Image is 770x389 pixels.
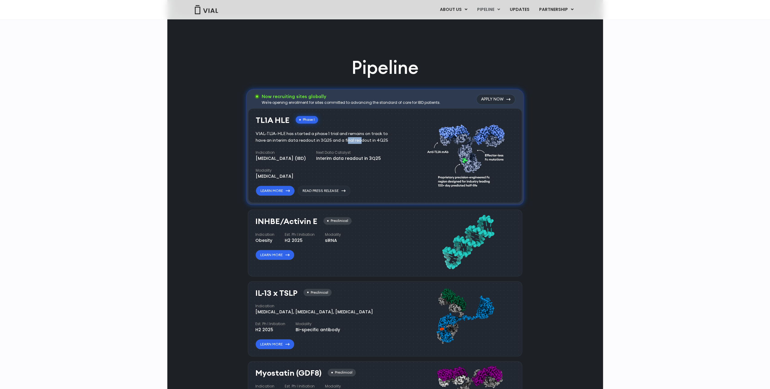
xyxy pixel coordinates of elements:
[255,309,373,315] div: [MEDICAL_DATA], [MEDICAL_DATA], [MEDICAL_DATA]
[476,94,515,104] a: Apply Now
[325,237,341,244] div: siRNA
[328,369,356,376] div: Preclinical
[194,5,218,14] img: Vial Logo
[256,168,293,173] h4: Modality
[256,116,290,125] h3: TL1A HLE
[325,232,341,237] h4: Modality
[262,93,441,100] h3: Now recruiting sites globally
[256,186,295,196] a: Learn More
[316,150,381,155] h4: Next Data Catalyst
[296,327,340,333] div: Bi-specific antibody
[472,5,504,15] a: PIPELINEMenu Toggle
[255,217,317,226] h3: INHBE/Activin E
[256,130,397,144] div: VIAL-TL1A-HLE has started a phase 1 trial and remains on track to have an interim data readout in...
[323,217,352,225] div: Preclinical
[296,321,340,327] h4: Modality
[255,237,274,244] div: Obesity
[285,232,315,237] h4: Est. Ph I Initiation
[256,173,293,180] div: [MEDICAL_DATA]
[255,289,297,298] h3: IL-13 x TSLP
[255,250,294,260] a: Learn More
[505,5,534,15] a: UPDATES
[255,321,285,327] h4: Est. Ph I Initiation
[435,5,472,15] a: ABOUT USMenu Toggle
[298,186,350,196] a: Read Press Release
[325,384,372,389] h4: Modality
[256,150,306,155] h4: Indication
[262,100,441,105] div: We're opening enrollment for sites committed to advancing the standard of care for IBD patients.
[316,155,381,162] div: Interim data readout in 3Q25
[255,384,274,389] h4: Indication
[255,369,322,377] h3: Myostatin (GDF8)
[255,303,373,309] h4: Indication
[256,155,306,162] div: [MEDICAL_DATA] (IBD)
[303,289,332,296] div: Preclinical
[285,384,315,389] h4: Est. Ph I Initiation
[255,339,294,349] a: Learn More
[296,116,318,124] div: Phase I
[534,5,578,15] a: PARTNERSHIPMenu Toggle
[285,237,315,244] div: H2 2025
[427,113,508,196] img: TL1A antibody diagram.
[255,327,285,333] div: H2 2025
[352,55,419,80] h2: Pipeline
[255,232,274,237] h4: Indication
